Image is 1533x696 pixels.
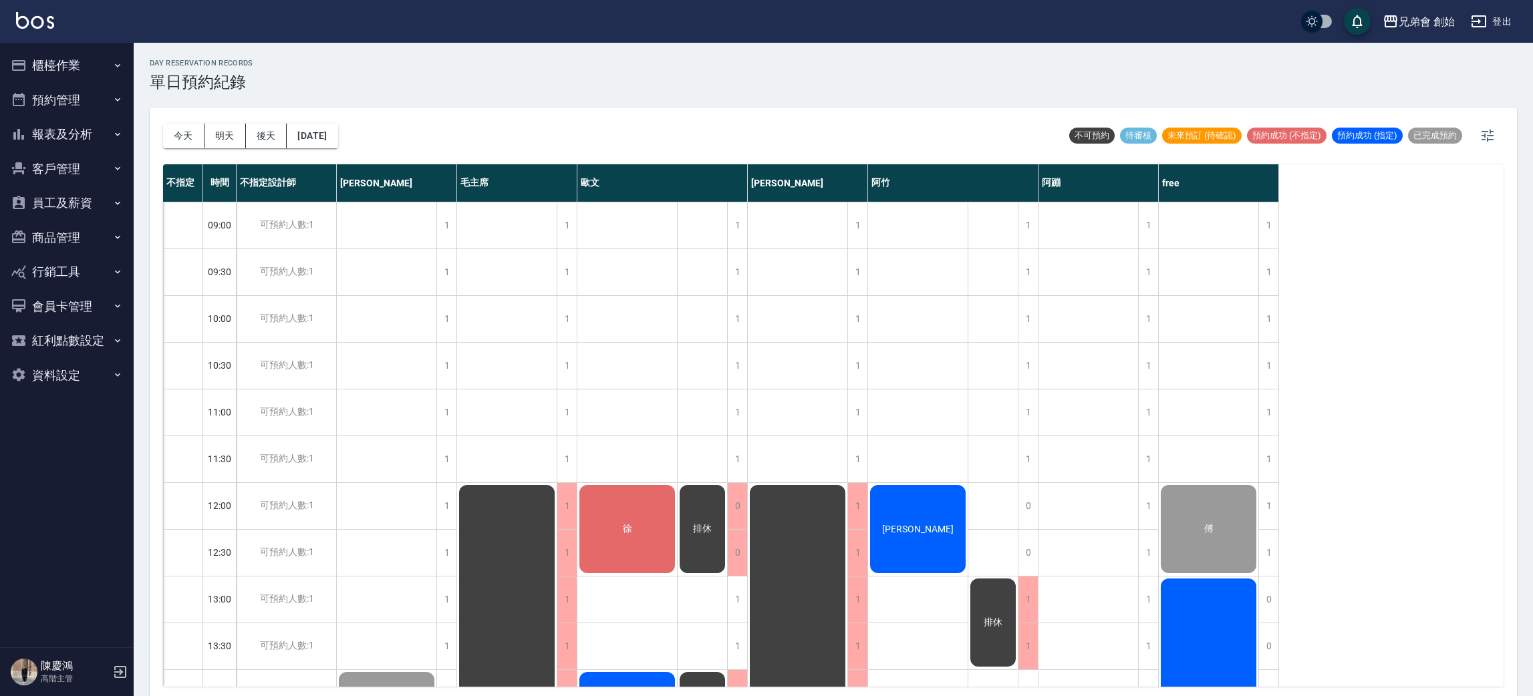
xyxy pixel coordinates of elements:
[436,249,456,295] div: 1
[1138,623,1158,669] div: 1
[337,164,457,202] div: [PERSON_NAME]
[436,530,456,576] div: 1
[5,186,128,220] button: 員工及薪資
[1018,343,1038,389] div: 1
[5,289,128,324] button: 會員卡管理
[287,124,337,148] button: [DATE]
[1138,436,1158,482] div: 1
[237,436,336,482] div: 可預約人數:1
[237,623,336,669] div: 可預約人數:1
[1018,530,1038,576] div: 0
[1258,530,1278,576] div: 1
[1120,130,1157,142] span: 待審核
[1018,249,1038,295] div: 1
[203,164,237,202] div: 時間
[436,296,456,342] div: 1
[1138,296,1158,342] div: 1
[203,576,237,623] div: 13:00
[5,358,128,393] button: 資料設定
[203,342,237,389] div: 10:30
[436,343,456,389] div: 1
[5,220,128,255] button: 商品管理
[150,73,253,92] h3: 單日預約紀錄
[847,296,867,342] div: 1
[727,249,747,295] div: 1
[727,483,747,529] div: 0
[1258,576,1278,623] div: 0
[5,48,128,83] button: 櫃檯作業
[1258,623,1278,669] div: 0
[1258,296,1278,342] div: 1
[868,164,1038,202] div: 阿竹
[237,576,336,623] div: 可預約人數:1
[557,576,577,623] div: 1
[620,523,635,535] span: 徐
[727,389,747,436] div: 1
[203,623,237,669] div: 13:30
[847,623,867,669] div: 1
[237,343,336,389] div: 可預約人數:1
[436,483,456,529] div: 1
[847,483,867,529] div: 1
[204,124,246,148] button: 明天
[1018,389,1038,436] div: 1
[1162,130,1242,142] span: 未來預訂 (待確認)
[16,12,54,29] img: Logo
[203,295,237,342] div: 10:00
[727,576,747,623] div: 1
[237,249,336,295] div: 可預約人數:1
[1377,8,1460,35] button: 兄弟會 創始
[1258,389,1278,436] div: 1
[203,482,237,529] div: 12:00
[557,296,577,342] div: 1
[557,530,577,576] div: 1
[436,623,456,669] div: 1
[727,296,747,342] div: 1
[557,249,577,295] div: 1
[237,202,336,248] div: 可預約人數:1
[727,202,747,248] div: 1
[1399,13,1455,30] div: 兄弟會 創始
[1466,9,1517,34] button: 登出
[1258,249,1278,295] div: 1
[690,523,714,535] span: 排休
[237,389,336,436] div: 可預約人數:1
[5,117,128,152] button: 報表及分析
[1138,576,1158,623] div: 1
[1258,343,1278,389] div: 1
[577,164,748,202] div: 歐文
[1258,202,1278,248] div: 1
[1018,202,1038,248] div: 1
[557,389,577,436] div: 1
[163,124,204,148] button: 今天
[1138,343,1158,389] div: 1
[1332,130,1403,142] span: 預約成功 (指定)
[727,343,747,389] div: 1
[847,202,867,248] div: 1
[1138,530,1158,576] div: 1
[1138,389,1158,436] div: 1
[436,202,456,248] div: 1
[879,524,956,534] span: [PERSON_NAME]
[847,389,867,436] div: 1
[203,436,237,482] div: 11:30
[5,254,128,289] button: 行銷工具
[11,659,37,685] img: Person
[1408,130,1462,142] span: 已完成預約
[847,343,867,389] div: 1
[981,617,1005,629] span: 排休
[557,483,577,529] div: 1
[1069,130,1115,142] span: 不可預約
[1159,164,1279,202] div: free
[203,389,237,436] div: 11:00
[1258,483,1278,529] div: 1
[5,323,128,358] button: 紅利點數設定
[1258,436,1278,482] div: 1
[436,436,456,482] div: 1
[5,152,128,186] button: 客戶管理
[163,164,203,202] div: 不指定
[203,248,237,295] div: 09:30
[1138,202,1158,248] div: 1
[41,659,109,673] h5: 陳慶鴻
[557,202,577,248] div: 1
